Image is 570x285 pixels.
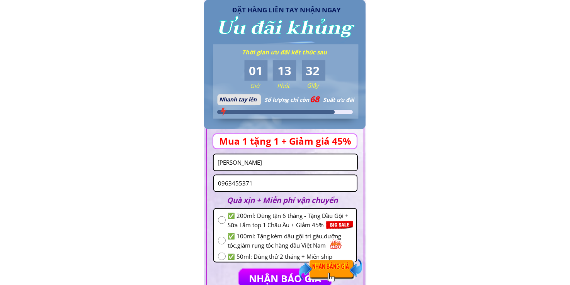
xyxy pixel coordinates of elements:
[232,5,348,15] h3: ĐẶT HÀNG LIỀN TAY NHẬN NGAY
[250,81,279,90] h3: Giờ
[228,252,352,261] span: ✅ 50ml: Dùng thử 2 tháng + Miễn ship
[227,194,349,206] h2: Quà xịn + Miễn phí vận chuyển
[228,211,352,229] span: ✅ 200ml: Dùng tận 6 tháng - Tặng Dầu Gội + Sữa Tắm top 1 Châu Âu + Giảm 45%
[219,96,257,103] span: Nhanh tay lên
[228,231,352,250] span: ✅ 100ml: Tặng kèm dầu gội trị gàu,dưỡng tóc,giảm rụng tóc hàng đầu Việt Nam
[216,175,355,191] input: Số điện thoại:
[216,13,353,43] h3: Ưu đãi khủng
[310,94,320,105] span: 68
[219,134,363,148] h3: Mua 1 tặng 1 + Giảm giá 45%
[277,81,306,90] h3: Phút
[216,155,355,170] input: Họ và Tên:
[242,47,333,57] h3: Thời gian ưu đãi kết thúc sau
[264,96,354,103] span: Số lượng chỉ còn Suất ưu đãi
[307,81,336,90] h3: Giây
